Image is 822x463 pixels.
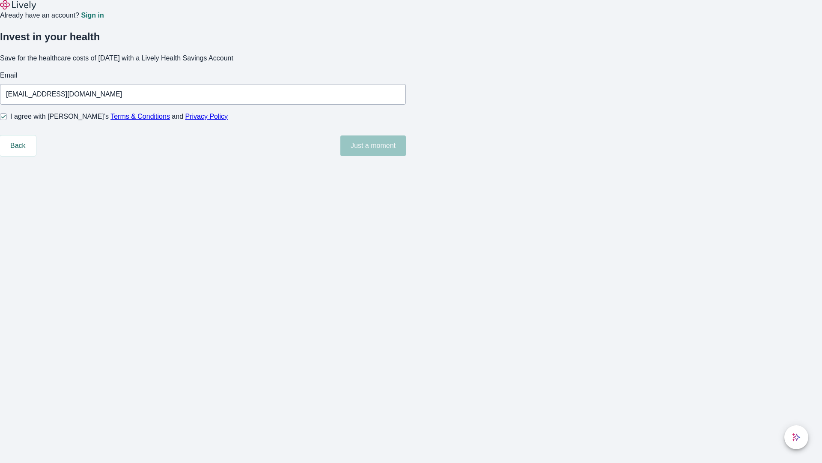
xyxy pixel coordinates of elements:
a: Sign in [81,12,104,19]
svg: Lively AI Assistant [792,433,801,442]
a: Privacy Policy [185,113,228,120]
span: I agree with [PERSON_NAME]’s and [10,111,228,122]
button: chat [784,425,808,449]
a: Terms & Conditions [110,113,170,120]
